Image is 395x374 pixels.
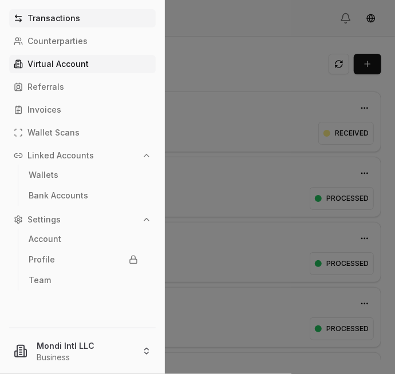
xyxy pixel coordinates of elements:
a: Referrals [9,78,156,96]
a: Account [24,230,143,248]
p: Linked Accounts [27,152,94,160]
p: Wallet Scans [27,129,80,137]
a: Bank Accounts [24,186,143,205]
a: Team [24,271,143,289]
a: Wallets [24,166,143,184]
p: Invoices [27,106,61,114]
button: Mondi Intl LLCBusiness [5,333,160,369]
p: Transactions [27,14,80,22]
a: Wallet Scans [9,124,156,142]
p: Mondi Intl LLC [37,340,133,352]
p: Profile [29,256,55,264]
p: Bank Accounts [29,192,88,200]
a: Invoices [9,101,156,119]
button: Linked Accounts [9,146,156,165]
p: Business [37,352,133,363]
p: Referrals [27,83,64,91]
button: Settings [9,210,156,229]
p: Settings [27,216,61,224]
a: Profile [24,250,143,269]
p: Wallets [29,171,58,179]
p: Counterparties [27,37,88,45]
a: Transactions [9,9,156,27]
a: Virtual Account [9,55,156,73]
p: Virtual Account [27,60,89,68]
a: Counterparties [9,32,156,50]
p: Team [29,276,51,284]
p: Account [29,235,61,243]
